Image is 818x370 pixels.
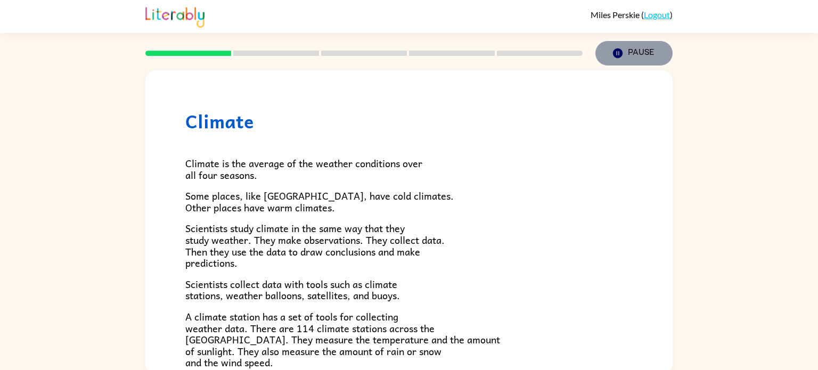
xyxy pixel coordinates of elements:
button: Pause [595,41,673,65]
span: Scientists collect data with tools such as climate stations, weather balloons, satellites, and bu... [185,276,400,303]
span: Climate is the average of the weather conditions over all four seasons. [185,155,422,183]
span: Scientists study climate in the same way that they study weather. They make observations. They co... [185,220,445,270]
div: ( ) [591,10,673,20]
span: Miles Perskie [591,10,641,20]
h1: Climate [185,110,633,132]
span: A climate station has a set of tools for collecting weather data. There are 114 climate stations ... [185,309,500,370]
img: Literably [145,4,204,28]
span: Some places, like [GEOGRAPHIC_DATA], have cold climates. Other places have warm climates. [185,188,454,215]
a: Logout [644,10,670,20]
